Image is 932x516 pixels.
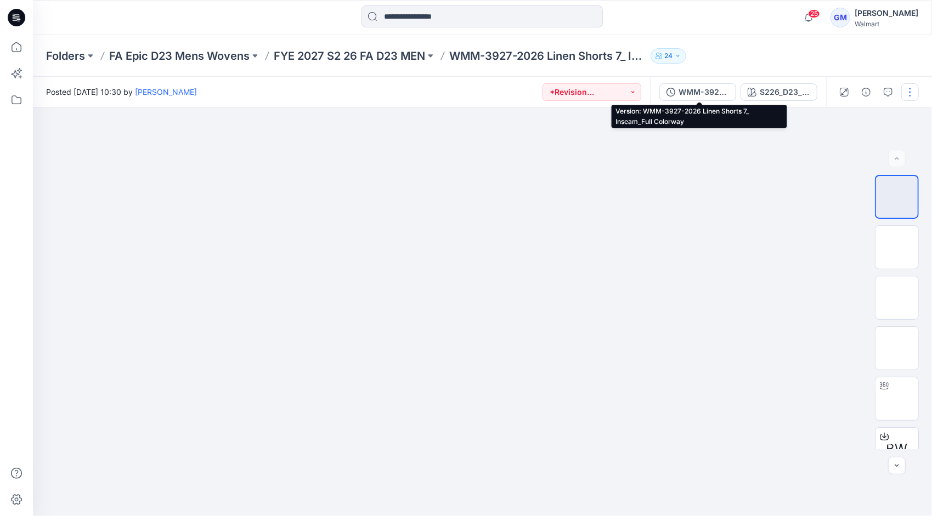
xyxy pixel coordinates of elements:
div: GM [831,8,850,27]
p: 24 [664,50,673,62]
div: S226_D23_FA_Dobby Stripe_Dark Navy_M25338B [760,86,810,98]
a: FYE 2027 S2 26 FA D23 MEN [274,48,425,64]
a: Folders [46,48,85,64]
button: Details [857,83,875,101]
p: WMM-3927-2026 Linen Shorts 7_ Inseam [449,48,646,64]
button: WMM-3927-2026 Linen Shorts 7_ Inseam_Full Colorway [659,83,736,101]
span: 25 [808,9,820,18]
a: [PERSON_NAME] [135,87,197,97]
div: [PERSON_NAME] [855,7,918,20]
span: BW [886,439,908,459]
span: Posted [DATE] 10:30 by [46,86,197,98]
button: 24 [651,48,686,64]
button: S226_D23_FA_Dobby Stripe_Dark Navy_M25338B [741,83,817,101]
div: WMM-3927-2026 Linen Shorts 7_ Inseam_Full Colorway [679,86,729,98]
a: FA Epic D23 Mens Wovens [109,48,250,64]
div: Walmart [855,20,918,28]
